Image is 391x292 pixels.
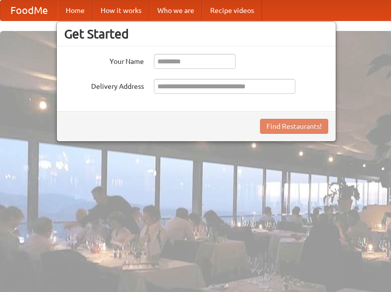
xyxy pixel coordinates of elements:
[64,26,328,41] h3: Get Started
[64,79,144,91] label: Delivery Address
[58,0,93,20] a: Home
[260,119,328,134] button: Find Restaurants!
[64,54,144,66] label: Your Name
[149,0,202,20] a: Who we are
[0,0,58,20] a: FoodMe
[93,0,149,20] a: How it works
[202,0,262,20] a: Recipe videos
